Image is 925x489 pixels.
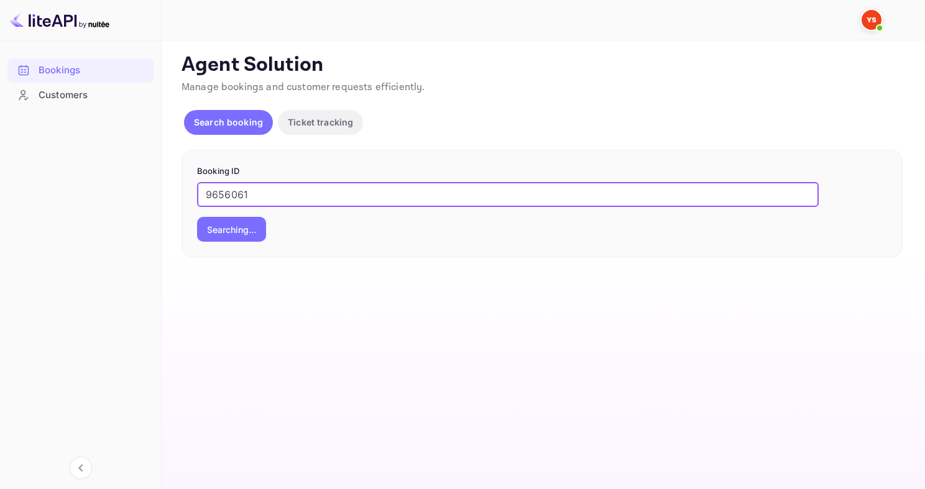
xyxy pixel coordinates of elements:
[7,58,154,81] a: Bookings
[862,10,881,30] img: Yandex Support
[197,217,266,242] button: Searching...
[39,88,147,103] div: Customers
[7,83,154,107] div: Customers
[7,58,154,83] div: Bookings
[7,83,154,106] a: Customers
[197,182,819,207] input: Enter Booking ID (e.g., 63782194)
[10,10,109,30] img: LiteAPI logo
[182,53,903,78] p: Agent Solution
[288,116,353,129] p: Ticket tracking
[39,63,147,78] div: Bookings
[197,165,887,178] p: Booking ID
[182,81,425,94] span: Manage bookings and customer requests efficiently.
[194,116,263,129] p: Search booking
[70,457,92,479] button: Collapse navigation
